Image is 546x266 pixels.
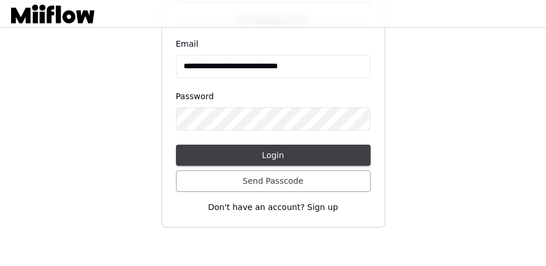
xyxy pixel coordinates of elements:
label: Email [176,40,371,48]
img: Logo [11,5,94,23]
button: Login [176,145,371,166]
button: Send Passcode [176,170,371,192]
label: Password [176,92,214,100]
div: Don't have an account? [176,201,371,213]
a: Sign up [307,202,338,212]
